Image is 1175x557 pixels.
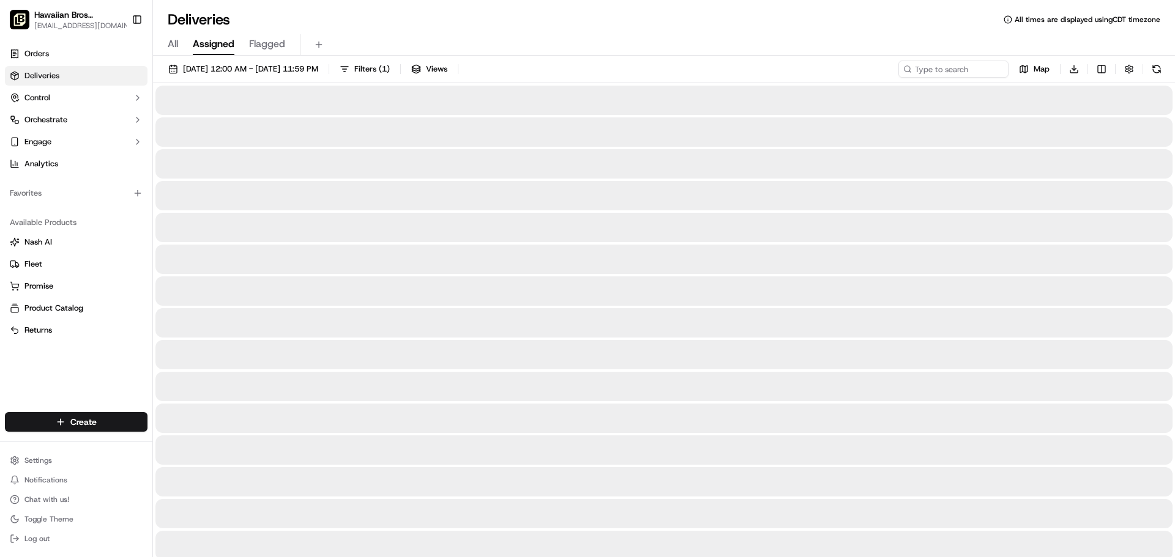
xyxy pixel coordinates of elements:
[24,456,52,465] span: Settings
[5,213,147,232] div: Available Products
[24,303,83,314] span: Product Catalog
[24,325,52,336] span: Returns
[24,70,59,81] span: Deliveries
[5,183,147,203] div: Favorites
[168,10,230,29] h1: Deliveries
[1015,15,1160,24] span: All times are displayed using CDT timezone
[5,320,147,340] button: Returns
[5,110,147,130] button: Orchestrate
[5,298,147,318] button: Product Catalog
[5,132,147,152] button: Engage
[5,88,147,108] button: Control
[898,61,1009,78] input: Type to search
[24,114,67,125] span: Orchestrate
[5,511,147,528] button: Toggle Theme
[5,452,147,469] button: Settings
[426,64,447,75] span: Views
[5,491,147,508] button: Chat with us!
[163,61,324,78] button: [DATE] 12:00 AM - [DATE] 11:59 PM
[24,158,58,169] span: Analytics
[5,5,127,34] button: Hawaiian Bros (North Kansas City MO)Hawaiian Bros ([GEOGRAPHIC_DATA][US_STATE])[EMAIL_ADDRESS][DO...
[10,281,143,292] a: Promise
[5,412,147,432] button: Create
[10,10,29,29] img: Hawaiian Bros (North Kansas City MO)
[1148,61,1165,78] button: Refresh
[70,416,97,428] span: Create
[1013,61,1055,78] button: Map
[10,259,143,270] a: Fleet
[34,21,135,31] button: [EMAIL_ADDRESS][DOMAIN_NAME]
[34,9,122,21] button: Hawaiian Bros ([GEOGRAPHIC_DATA][US_STATE])
[10,237,143,248] a: Nash AI
[24,475,67,485] span: Notifications
[334,61,395,78] button: Filters(1)
[24,237,52,248] span: Nash AI
[5,66,147,86] a: Deliveries
[5,232,147,252] button: Nash AI
[24,92,50,103] span: Control
[24,48,49,59] span: Orders
[183,64,318,75] span: [DATE] 12:00 AM - [DATE] 11:59 PM
[10,303,143,314] a: Product Catalog
[406,61,453,78] button: Views
[5,471,147,489] button: Notifications
[5,530,147,547] button: Log out
[24,534,50,544] span: Log out
[168,37,178,51] span: All
[24,136,51,147] span: Engage
[354,64,390,75] span: Filters
[1034,64,1050,75] span: Map
[5,154,147,174] a: Analytics
[24,281,53,292] span: Promise
[193,37,234,51] span: Assigned
[24,495,69,504] span: Chat with us!
[5,276,147,296] button: Promise
[249,37,285,51] span: Flagged
[5,254,147,274] button: Fleet
[5,44,147,64] a: Orders
[24,514,73,524] span: Toggle Theme
[24,259,42,270] span: Fleet
[10,325,143,336] a: Returns
[379,64,390,75] span: ( 1 )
